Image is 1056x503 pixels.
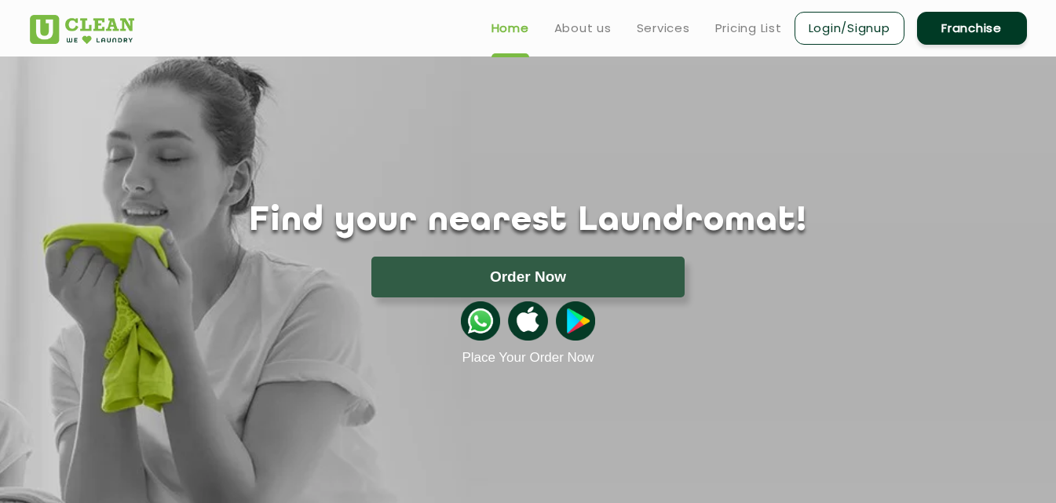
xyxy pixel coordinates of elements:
img: UClean Laundry and Dry Cleaning [30,15,134,44]
img: whatsappicon.png [461,301,500,341]
a: About us [554,19,612,38]
a: Pricing List [715,19,782,38]
a: Login/Signup [795,12,904,45]
img: apple-icon.png [508,301,547,341]
a: Services [637,19,690,38]
button: Order Now [371,257,685,297]
img: playstoreicon.png [556,301,595,341]
h1: Find your nearest Laundromat! [18,202,1039,241]
a: Place Your Order Now [462,350,594,366]
a: Home [491,19,529,38]
a: Franchise [917,12,1027,45]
